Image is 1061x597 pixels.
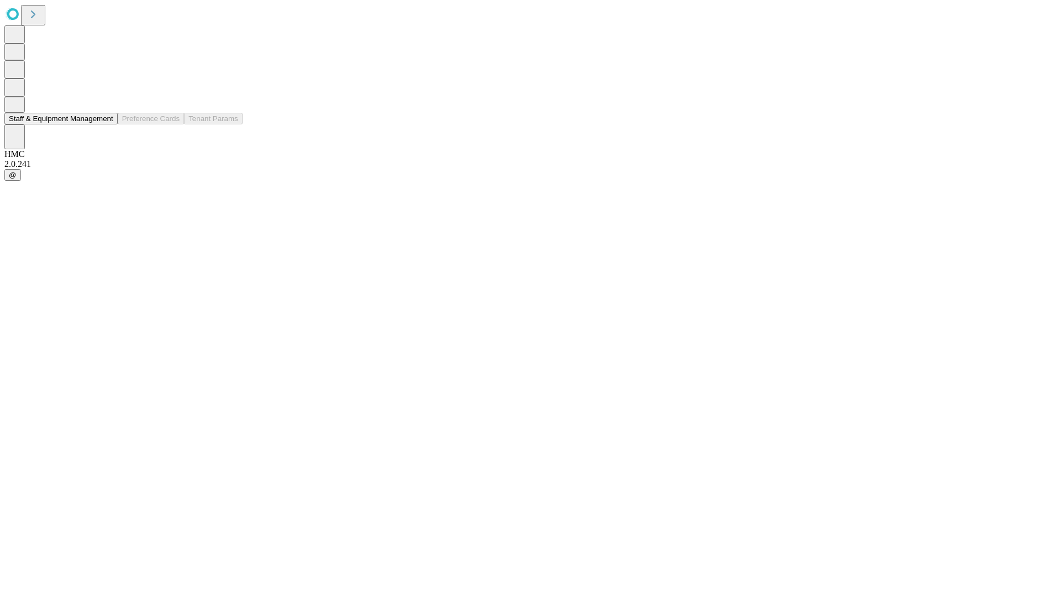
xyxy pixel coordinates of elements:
[4,113,118,124] button: Staff & Equipment Management
[4,149,1057,159] div: HMC
[184,113,243,124] button: Tenant Params
[4,169,21,181] button: @
[9,171,17,179] span: @
[4,159,1057,169] div: 2.0.241
[118,113,184,124] button: Preference Cards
